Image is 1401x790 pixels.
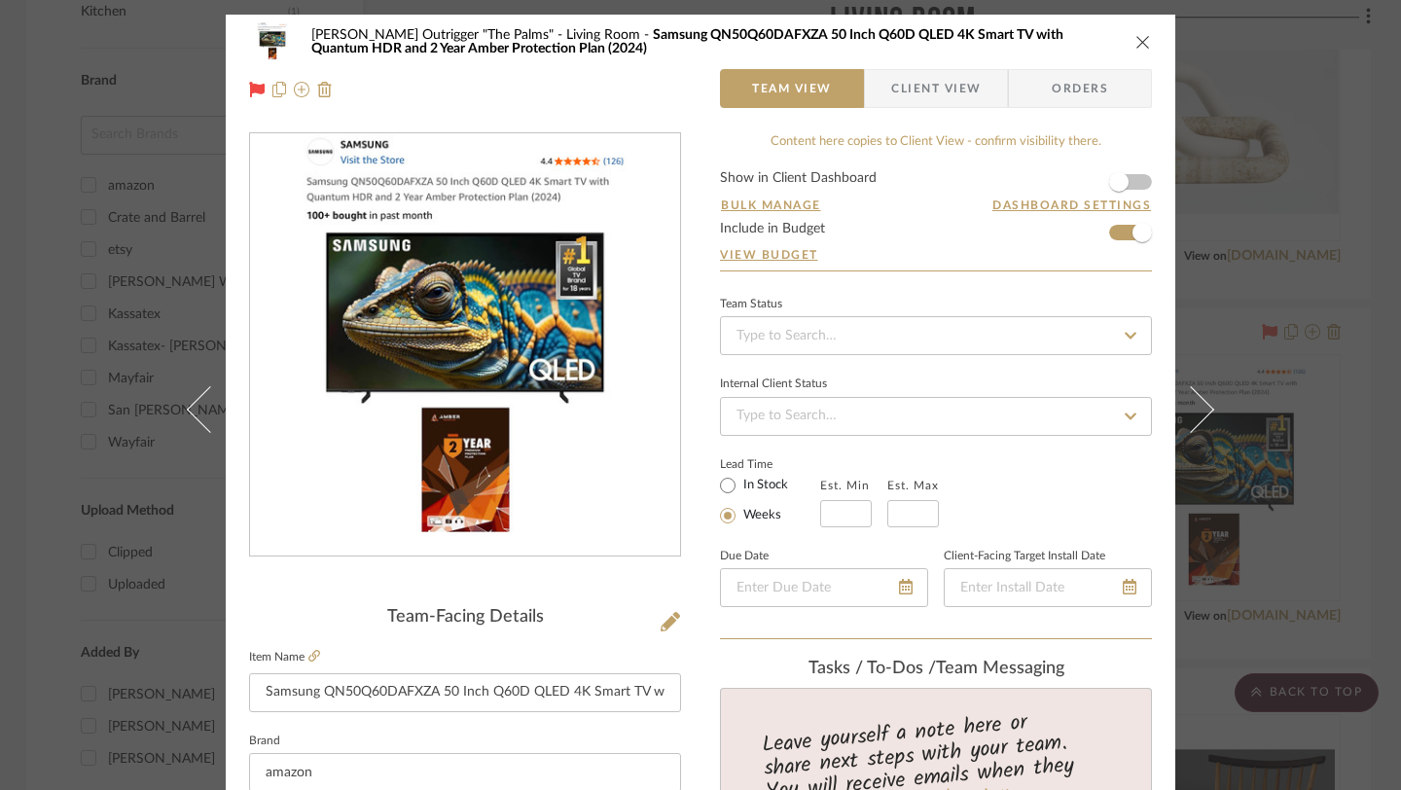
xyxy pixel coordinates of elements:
[720,132,1152,152] div: Content here copies to Client View - confirm visibility there.
[720,397,1152,436] input: Type to Search…
[720,316,1152,355] input: Type to Search…
[250,134,680,557] div: 0
[720,300,782,309] div: Team Status
[752,69,832,108] span: Team View
[720,197,822,214] button: Bulk Manage
[720,473,820,527] mat-radio-group: Select item type
[944,568,1152,607] input: Enter Install Date
[1030,69,1130,108] span: Orders
[944,552,1105,561] label: Client-Facing Target Install Date
[739,507,781,524] label: Weeks
[249,673,681,712] input: Enter Item Name
[739,477,788,494] label: In Stock
[311,28,1063,55] span: Samsung QN50Q60DAFXZA 50 Inch Q60D QLED 4K Smart TV with Quantum HDR and 2 Year Amber Protection ...
[720,455,820,473] label: Lead Time
[991,197,1152,214] button: Dashboard Settings
[720,379,827,389] div: Internal Client Status
[249,607,681,628] div: Team-Facing Details
[891,69,981,108] span: Client View
[720,552,769,561] label: Due Date
[317,82,333,97] img: Remove from project
[249,649,320,665] label: Item Name
[808,660,936,677] span: Tasks / To-Dos /
[249,736,280,746] label: Brand
[820,479,870,492] label: Est. Min
[296,134,634,557] img: f3b512bf-4084-431e-bdd4-1ab91d983ce2_436x436.jpg
[720,568,928,607] input: Enter Due Date
[720,247,1152,263] a: View Budget
[887,479,939,492] label: Est. Max
[249,22,296,61] img: f3b512bf-4084-431e-bdd4-1ab91d983ce2_48x40.jpg
[720,659,1152,680] div: team Messaging
[311,28,566,42] span: [PERSON_NAME] Outrigger "The Palms"
[566,28,653,42] span: Living Room
[1134,33,1152,51] button: close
